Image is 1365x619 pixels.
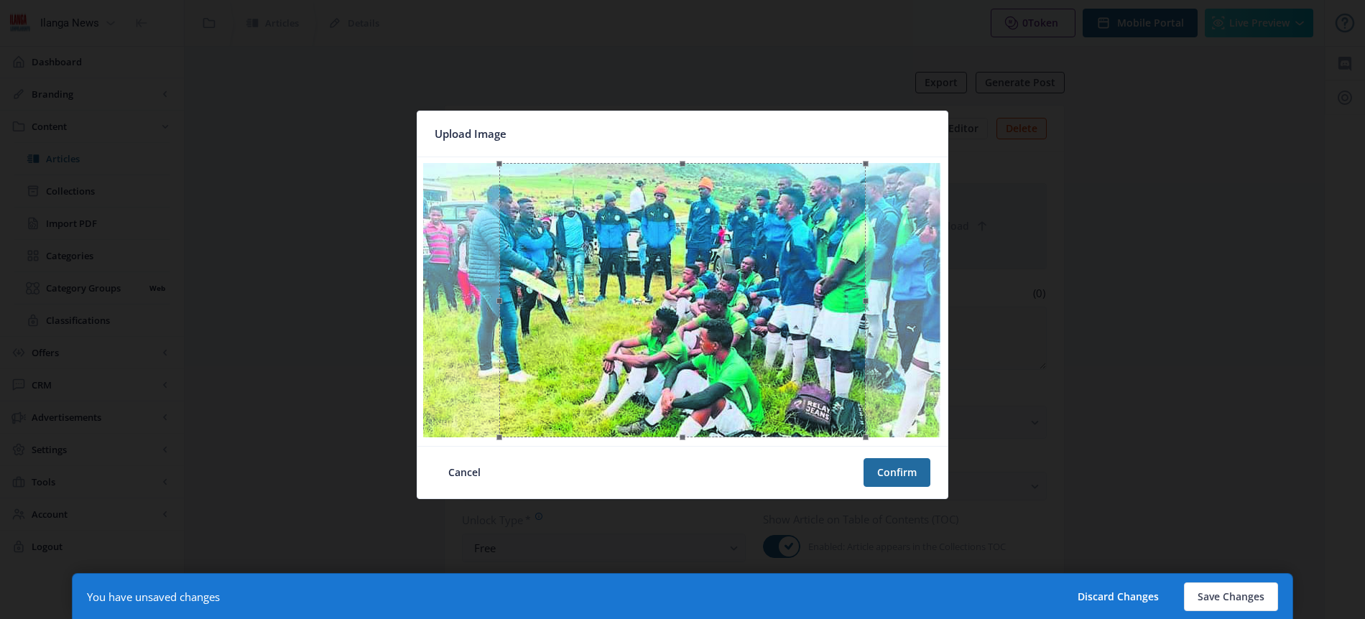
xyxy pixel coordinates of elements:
span: Upload Image [435,123,506,145]
button: Discard Changes [1064,582,1172,611]
button: Save Changes [1184,582,1278,611]
button: Cancel [435,458,494,487]
button: Confirm [864,458,930,487]
div: You have unsaved changes [87,590,220,604]
img: 9k= [423,163,942,437]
